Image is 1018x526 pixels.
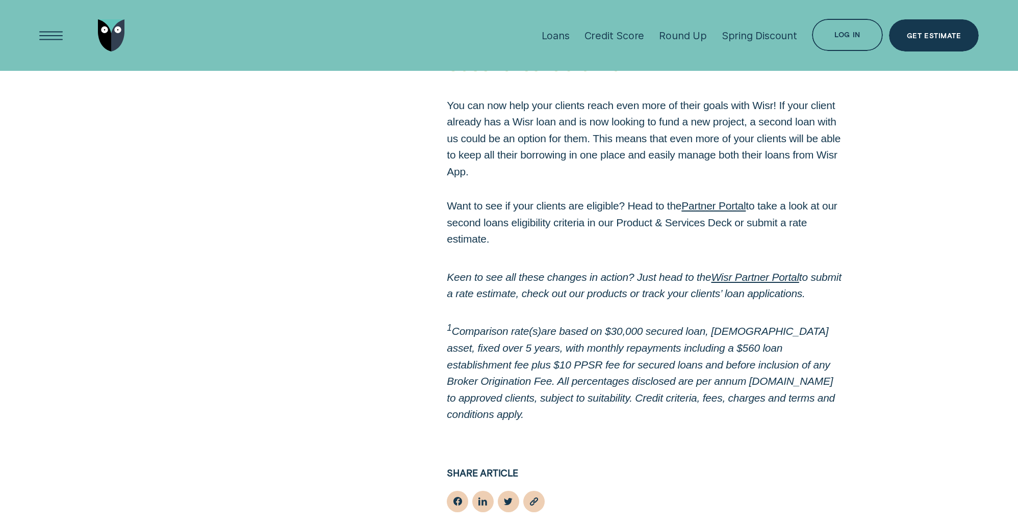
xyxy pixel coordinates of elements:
em: to submit a rate estimate, check out our products or track your clients’ loan applications. [447,271,841,300]
img: Wisr [98,19,124,51]
h5: Share Article [447,467,843,491]
div: Credit Score [584,30,645,42]
div: Spring Discount [722,30,797,42]
p: Want to see if your clients are eligible? Head to the to take a look at our second loans eligibil... [447,198,843,248]
strong: Second loans are live! [447,51,626,75]
button: linkedin [472,491,494,512]
div: Loans [542,30,570,42]
button: twitter [498,491,519,512]
span: ) [538,325,541,337]
div: Round Up [659,30,706,42]
p: You can now help your clients reach even more of their goals with Wisr! If your client already ha... [447,97,843,180]
em: Comparison rate s are based on $30,000 secured loan, [DEMOGRAPHIC_DATA] asset, fixed over 5 years... [447,325,835,420]
button: Open Menu [35,19,67,51]
span: ( [529,325,532,337]
a: Partner Portal [681,200,746,212]
button: Log in [812,19,883,51]
button: Copy URL: https://wisr.com.au/broker-blog/wisr-latest-innovations-features-and-product-updates [523,491,545,512]
button: facebook [447,491,468,512]
a: Get Estimate [889,19,979,51]
a: Wisr Partner Portal [711,271,799,283]
em: Keen to see all these changes in action? Just head to the [447,271,711,283]
sup: 1 [447,323,451,333]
